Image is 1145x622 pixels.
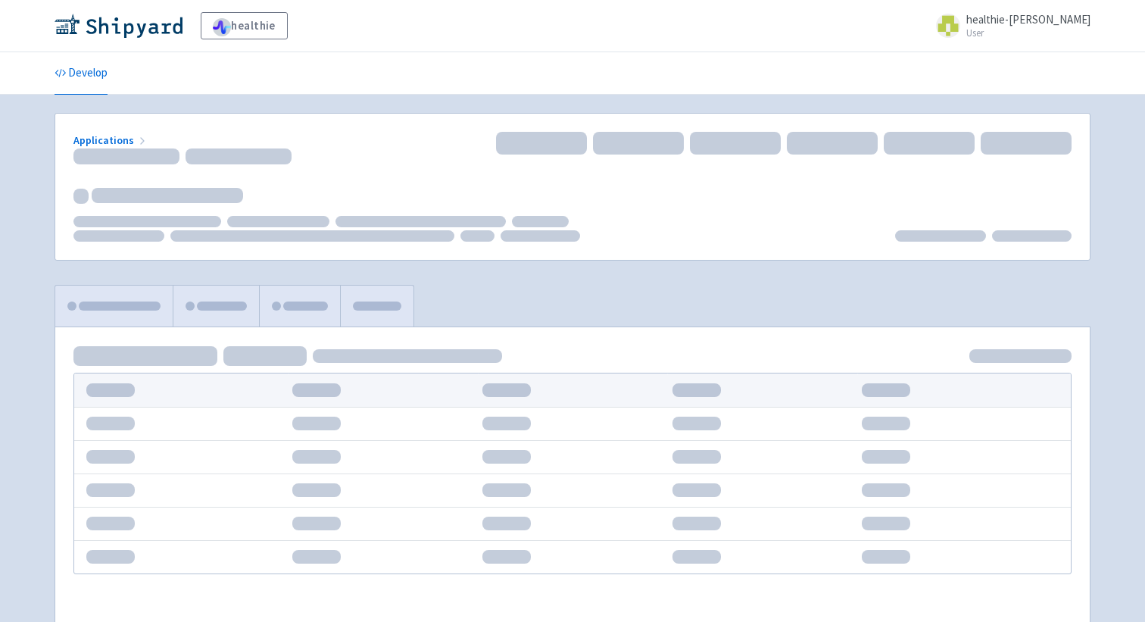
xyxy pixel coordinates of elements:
[966,12,1090,27] span: healthie-[PERSON_NAME]
[927,14,1090,38] a: healthie-[PERSON_NAME] User
[201,12,288,39] a: healthie
[55,14,183,38] img: Shipyard logo
[966,28,1090,38] small: User
[73,133,148,147] a: Applications
[55,52,108,95] a: Develop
